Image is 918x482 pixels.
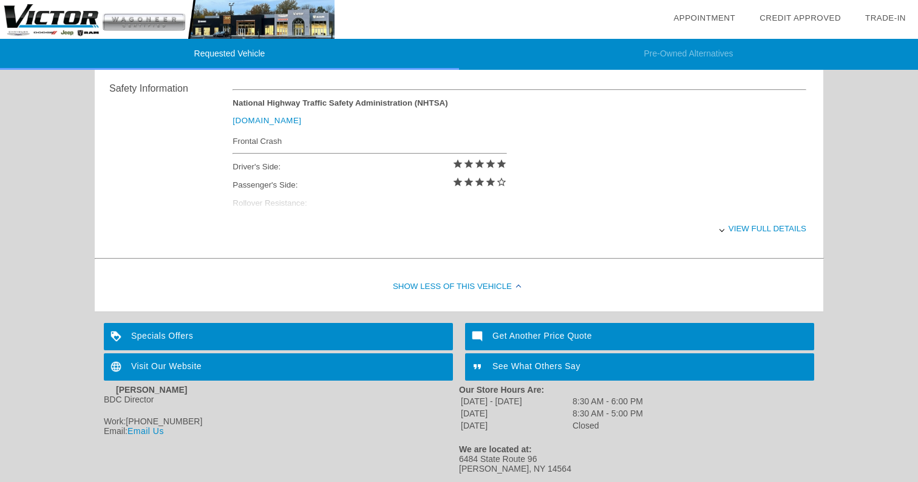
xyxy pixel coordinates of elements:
td: [DATE] [460,408,571,419]
li: Pre-Owned Alternatives [459,39,918,70]
a: Credit Approved [760,13,841,22]
a: Trade-In [865,13,906,22]
img: ic_format_quote_white_24dp_2x.png [465,353,492,381]
a: Specials Offers [104,323,453,350]
a: Visit Our Website [104,353,453,381]
i: star [485,177,496,188]
i: star [452,177,463,188]
span: [PHONE_NUMBER] [126,416,202,426]
i: star [496,158,507,169]
i: star [485,158,496,169]
i: star [463,158,474,169]
a: See What Others Say [465,353,814,381]
td: 8:30 AM - 6:00 PM [572,396,644,407]
div: Passenger's Side: [233,176,506,194]
a: Email Us [127,426,164,436]
strong: [PERSON_NAME] [116,385,187,395]
a: Get Another Price Quote [465,323,814,350]
div: 6484 State Route 96 [PERSON_NAME], NY 14564 [459,454,814,474]
strong: We are located at: [459,444,532,454]
div: BDC Director [104,395,459,404]
i: star [474,177,485,188]
div: Email: [104,426,459,436]
td: [DATE] - [DATE] [460,396,571,407]
a: Appointment [673,13,735,22]
a: [DOMAIN_NAME] [233,116,301,125]
strong: National Highway Traffic Safety Administration (NHTSA) [233,98,447,107]
i: star [463,177,474,188]
img: ic_mode_comment_white_24dp_2x.png [465,323,492,350]
i: star [452,158,463,169]
strong: Our Store Hours Are: [459,385,544,395]
div: Driver's Side: [233,158,506,176]
i: star_border [496,177,507,188]
div: Safety Information [109,81,233,96]
td: [DATE] [460,420,571,431]
img: ic_loyalty_white_24dp_2x.png [104,323,131,350]
td: Closed [572,420,644,431]
div: View full details [233,214,806,243]
div: Frontal Crash [233,134,506,149]
img: ic_language_white_24dp_2x.png [104,353,131,381]
div: Work: [104,416,459,426]
div: Show Less of this Vehicle [95,263,823,311]
td: 8:30 AM - 5:00 PM [572,408,644,419]
i: star [474,158,485,169]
